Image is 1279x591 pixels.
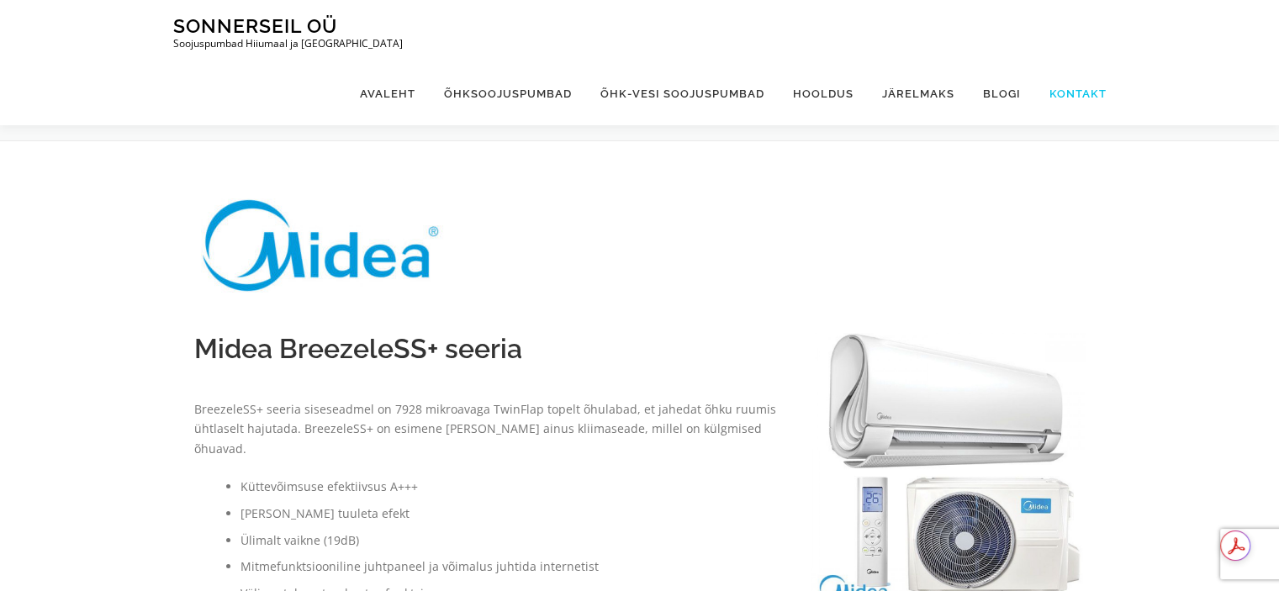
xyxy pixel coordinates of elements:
a: Hooldus [779,62,868,125]
a: Õhksoojuspumbad [430,62,586,125]
li: Mitmefunktsiooniline juhtpaneel ja võimalus juhtida internetist [240,557,777,577]
a: Avaleht [346,62,430,125]
a: Kontakt [1035,62,1107,125]
a: Sonnerseil OÜ [173,14,337,37]
li: Ülimalt vaikne (19dB) [240,530,777,551]
p: BreezeleSS+ seeria siseseadmel on 7928 mikroavaga TwinFlap topelt õhulabad, et jahedat õhku ruumi... [194,399,777,459]
li: Küttevõimsuse efektiivsus A+++ [240,477,777,497]
a: Õhk-vesi soojuspumbad [586,62,779,125]
a: Blogi [969,62,1035,125]
span: Midea BreezeleSS+ seeria [194,333,522,364]
p: Soojuspumbad Hiiumaal ja [GEOGRAPHIC_DATA] [173,38,403,50]
a: Järelmaks [868,62,969,125]
li: [PERSON_NAME] tuuleta efekt [240,504,777,524]
img: Midea [194,192,447,299]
